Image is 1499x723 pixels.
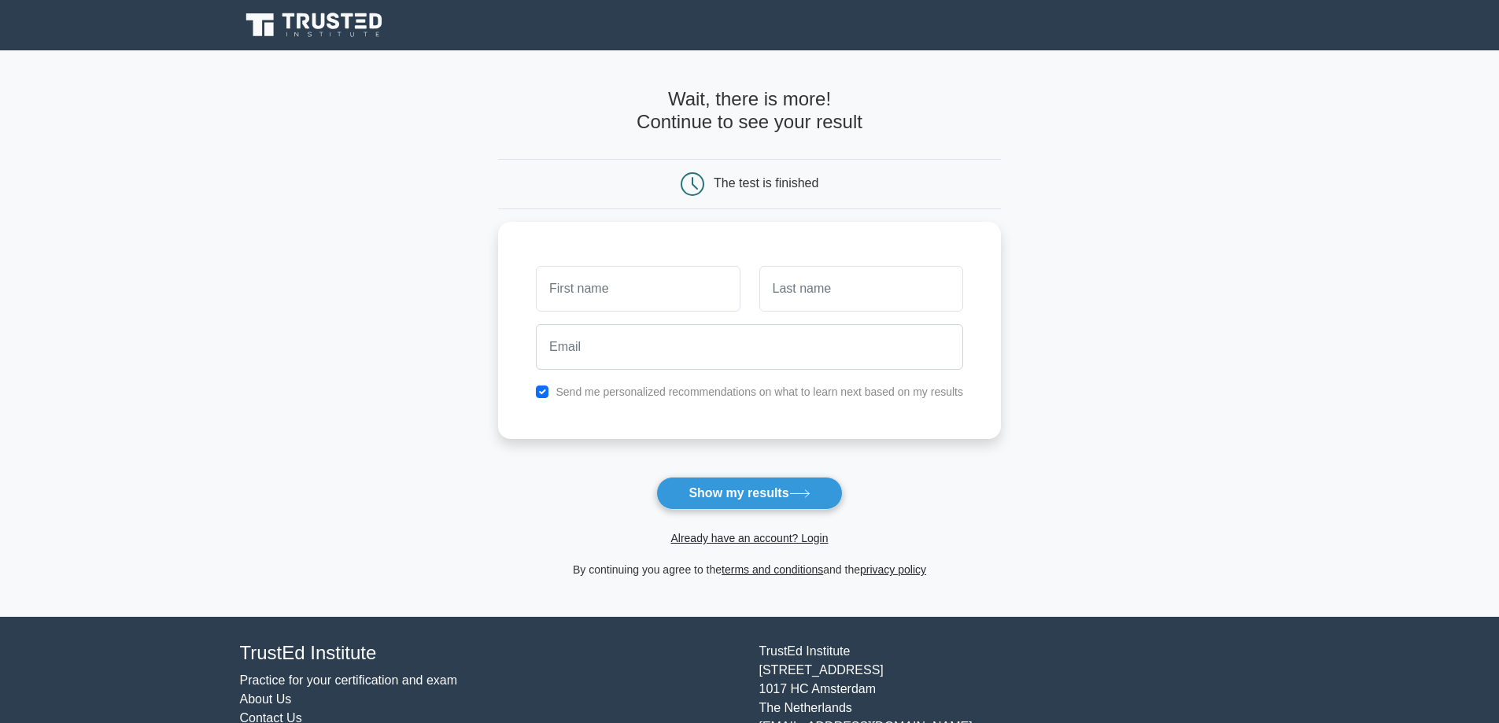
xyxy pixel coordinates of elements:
div: The test is finished [714,176,818,190]
label: Send me personalized recommendations on what to learn next based on my results [556,385,963,398]
input: Last name [759,266,963,312]
h4: Wait, there is more! Continue to see your result [498,88,1001,134]
input: Email [536,324,963,370]
input: First name [536,266,740,312]
a: privacy policy [860,563,926,576]
a: About Us [240,692,292,706]
div: By continuing you agree to the and the [489,560,1010,579]
h4: TrustEd Institute [240,642,740,665]
a: Practice for your certification and exam [240,673,458,687]
a: terms and conditions [722,563,823,576]
button: Show my results [656,477,842,510]
a: Already have an account? Login [670,532,828,544]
